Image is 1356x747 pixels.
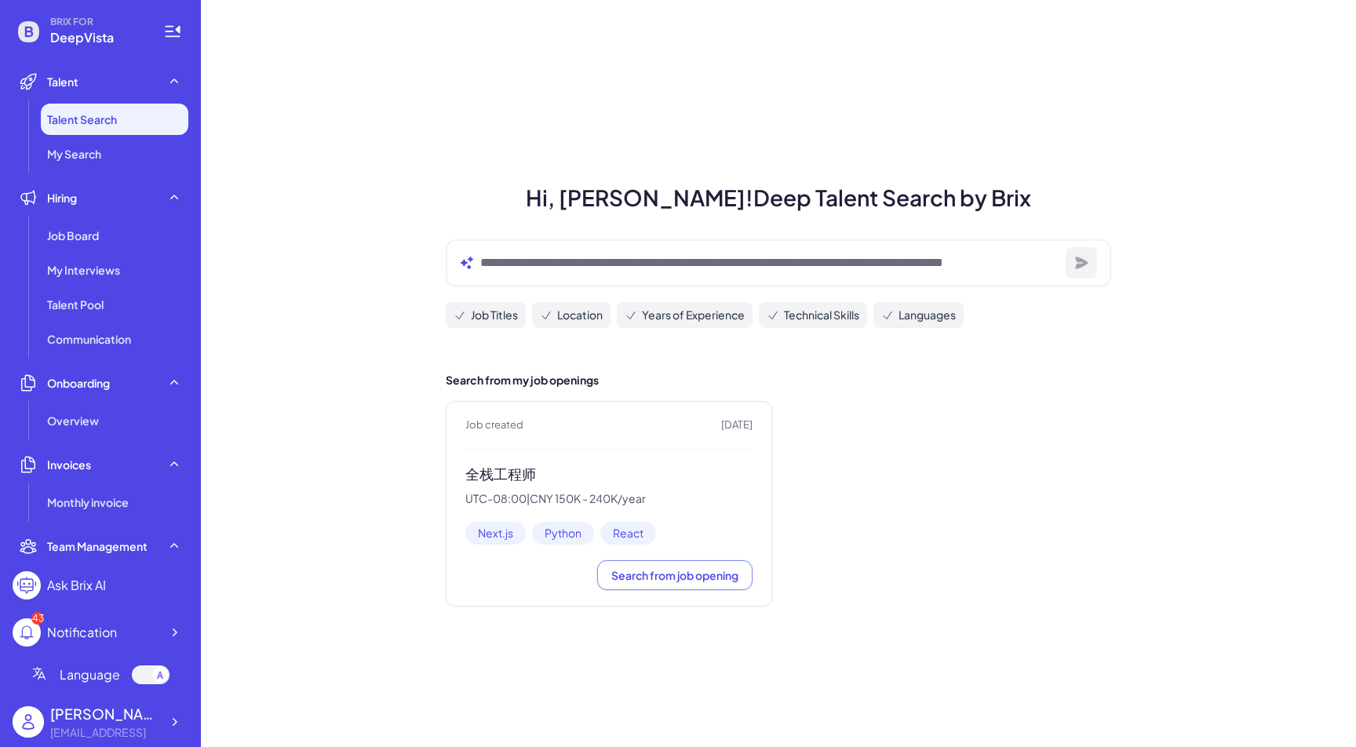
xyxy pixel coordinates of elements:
[47,576,106,595] div: Ask Brix AI
[465,465,753,483] h3: 全栈工程师
[47,74,78,89] span: Talent
[465,492,753,506] p: UTC-08:00 | CNY 150K - 240K/year
[50,724,160,741] div: jingconan@deepvista.ai
[784,307,859,323] span: Technical Skills
[47,262,120,278] span: My Interviews
[427,181,1130,214] h1: Hi, [PERSON_NAME]! Deep Talent Search by Brix
[611,568,738,582] span: Search from job opening
[47,538,148,554] span: Team Management
[47,111,117,127] span: Talent Search
[465,417,523,433] span: Job created
[597,560,753,590] button: Search from job opening
[13,706,44,738] img: user_logo.png
[465,522,526,545] span: Next.js
[721,417,753,433] span: [DATE]
[899,307,956,323] span: Languages
[60,665,120,684] span: Language
[47,331,131,347] span: Communication
[47,494,129,510] span: Monthly invoice
[50,28,144,47] span: DeepVista
[642,307,745,323] span: Years of Experience
[47,297,104,312] span: Talent Pool
[50,16,144,28] span: BRIX FOR
[47,413,99,428] span: Overview
[47,375,110,391] span: Onboarding
[557,307,603,323] span: Location
[47,457,91,472] span: Invoices
[47,146,101,162] span: My Search
[50,703,160,724] div: Jing Conan Wang
[47,190,77,206] span: Hiring
[532,522,594,545] span: Python
[446,372,1111,388] h2: Search from my job openings
[471,307,518,323] span: Job Titles
[600,522,656,545] span: React
[47,623,117,642] div: Notification
[47,228,99,243] span: Job Board
[31,612,44,625] div: 43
